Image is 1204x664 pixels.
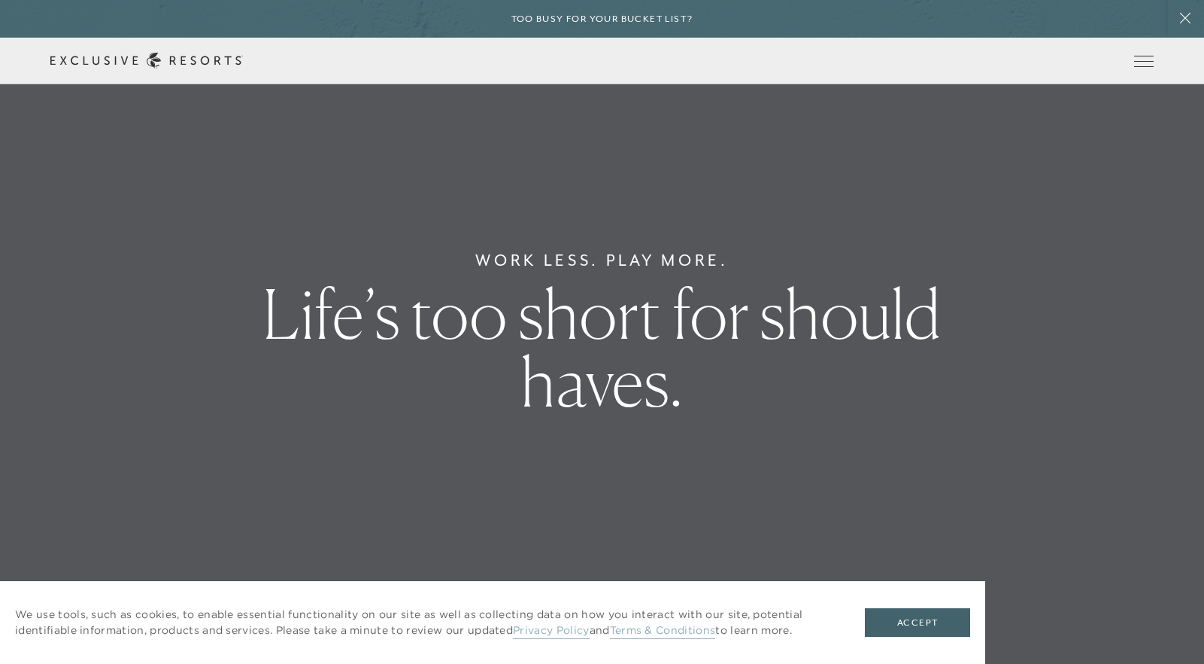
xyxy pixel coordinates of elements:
h1: Life’s too short for should haves. [211,280,993,416]
h6: Work Less. Play More. [475,248,729,273]
a: Terms & Conditions [610,623,716,639]
button: Open navigation [1134,56,1154,66]
button: Accept [865,608,970,637]
a: Privacy Policy [513,623,589,639]
p: We use tools, such as cookies, to enable essential functionality on our site as well as collectin... [15,607,835,638]
h6: Too busy for your bucket list? [511,12,693,26]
